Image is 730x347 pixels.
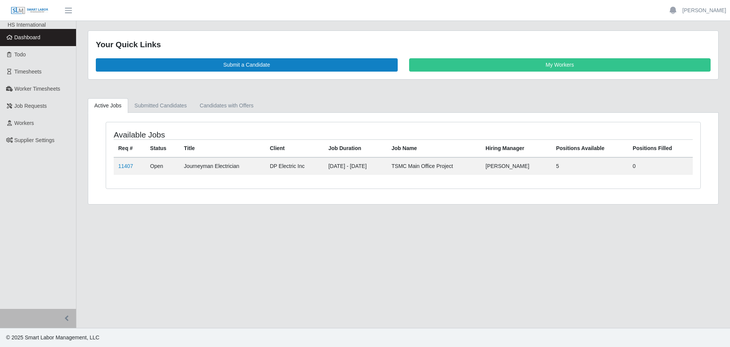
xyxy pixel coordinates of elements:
td: TSMC Main Office Project [387,157,481,175]
td: 5 [551,157,628,175]
td: DP Electric Inc [265,157,324,175]
span: Timesheets [14,69,42,75]
div: Your Quick Links [96,38,711,51]
span: Supplier Settings [14,137,55,143]
td: Journeyman Electrician [179,157,265,175]
th: Positions Filled [628,139,693,157]
td: [DATE] - [DATE] [324,157,387,175]
span: © 2025 Smart Labor Management, LLC [6,334,99,341]
td: 0 [628,157,693,175]
span: Todo [14,51,26,58]
a: My Workers [409,58,711,72]
img: SLM Logo [11,6,49,15]
td: [PERSON_NAME] [481,157,551,175]
th: Status [146,139,179,157]
td: Open [146,157,179,175]
th: Job Duration [324,139,387,157]
th: Positions Available [551,139,628,157]
th: Title [179,139,265,157]
h4: Available Jobs [114,130,348,139]
span: Dashboard [14,34,41,40]
span: Worker Timesheets [14,86,60,92]
th: Client [265,139,324,157]
th: Job Name [387,139,481,157]
a: Active Jobs [88,98,128,113]
span: Job Requests [14,103,47,109]
a: Submitted Candidates [128,98,194,113]
span: HS International [8,22,46,28]
a: 11407 [118,163,133,169]
a: Candidates with Offers [193,98,260,113]
th: Hiring Manager [481,139,551,157]
span: Workers [14,120,34,126]
a: Submit a Candidate [96,58,398,72]
th: Req # [114,139,146,157]
a: [PERSON_NAME] [682,6,726,14]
